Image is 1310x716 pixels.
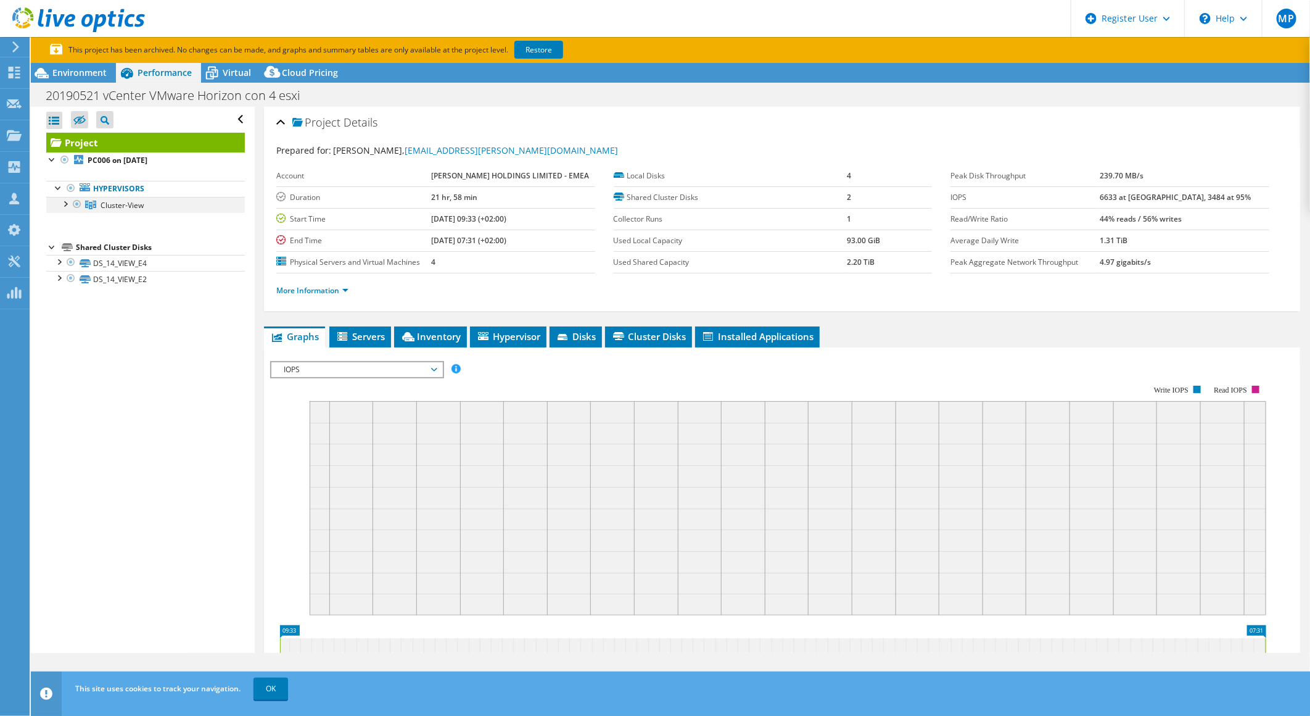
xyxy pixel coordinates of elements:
[276,191,432,204] label: Duration
[46,271,245,287] a: DS_14_VIEW_E2
[847,235,880,246] b: 93.00 GiB
[476,330,540,343] span: Hypervisor
[75,683,241,694] span: This site uses cookies to track your navigation.
[276,170,432,182] label: Account
[432,170,590,181] b: [PERSON_NAME] HOLDINGS LIMITED - EMEA
[950,170,1100,182] label: Peak Disk Throughput
[344,115,377,130] span: Details
[223,67,251,78] span: Virtual
[333,144,618,156] span: [PERSON_NAME],
[40,89,319,102] h1: 20190521 vCenter VMware Horizon con 4 esxi
[1100,214,1182,224] b: 44% reads / 56% writes
[270,330,319,343] span: Graphs
[278,362,436,377] span: IOPS
[1214,386,1247,394] text: Read IOPS
[556,330,596,343] span: Disks
[50,43,654,57] p: This project has been archived. No changes can be made, and graphs and summary tables are only av...
[614,191,847,204] label: Shared Cluster Disks
[46,181,245,197] a: Hypervisors
[46,197,245,213] a: Cluster-View
[400,330,461,343] span: Inventory
[88,155,147,165] b: PC006 on [DATE]
[847,257,875,267] b: 2.20 TiB
[336,330,385,343] span: Servers
[52,67,107,78] span: Environment
[432,192,478,202] b: 21 hr, 58 min
[276,285,348,296] a: More Information
[1200,13,1211,24] svg: \n
[46,152,245,169] a: PC006 on [DATE]
[276,235,432,247] label: End Time
[253,678,288,700] a: OK
[1100,170,1144,181] b: 239.70 MB/s
[950,191,1100,204] label: IOPS
[614,256,847,268] label: Used Shared Capacity
[282,67,338,78] span: Cloud Pricing
[1100,257,1151,267] b: 4.97 gigabits/s
[1100,235,1128,246] b: 1.31 TiB
[950,213,1100,225] label: Read/Write Ratio
[847,192,851,202] b: 2
[614,213,847,225] label: Collector Runs
[614,170,847,182] label: Local Disks
[138,67,192,78] span: Performance
[276,144,331,156] label: Prepared for:
[847,214,851,224] b: 1
[950,256,1100,268] label: Peak Aggregate Network Throughput
[1277,9,1296,28] span: MP
[432,235,507,246] b: [DATE] 07:31 (+02:00)
[514,41,563,59] a: Restore
[611,330,686,343] span: Cluster Disks
[950,235,1100,247] label: Average Daily Write
[432,214,507,224] b: [DATE] 09:33 (+02:00)
[1154,386,1188,394] text: Write IOPS
[101,200,144,210] span: Cluster-View
[276,213,432,225] label: Start Time
[1100,192,1251,202] b: 6633 at [GEOGRAPHIC_DATA], 3484 at 95%
[847,170,851,181] b: 4
[432,257,436,267] b: 4
[46,255,245,271] a: DS_14_VIEW_E4
[701,330,814,343] span: Installed Applications
[614,235,847,247] label: Used Local Capacity
[46,133,245,152] a: Project
[76,240,245,255] div: Shared Cluster Disks
[405,144,618,156] a: [EMAIL_ADDRESS][PERSON_NAME][DOMAIN_NAME]
[292,117,340,129] span: Project
[276,256,432,268] label: Physical Servers and Virtual Machines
